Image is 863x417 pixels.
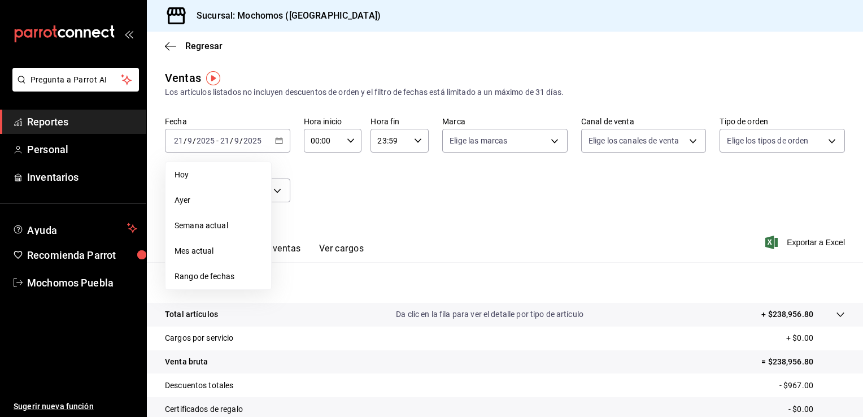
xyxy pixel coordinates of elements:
button: Ver ventas [256,243,301,262]
span: Personal [27,142,137,157]
span: Hoy [175,169,262,181]
button: Exportar a Excel [768,236,845,249]
span: Recomienda Parrot [27,247,137,263]
button: Regresar [165,41,223,51]
input: -- [234,136,239,145]
button: Pregunta a Parrot AI [12,68,139,92]
span: Pregunta a Parrot AI [30,74,121,86]
span: / [184,136,187,145]
span: Mes actual [175,245,262,257]
input: -- [187,136,193,145]
span: Ayuda [27,221,123,235]
span: Semana actual [175,220,262,232]
h3: Sucursal: Mochomos ([GEOGRAPHIC_DATA]) [188,9,381,23]
div: Ventas [165,69,201,86]
label: Tipo de orden [720,118,845,125]
a: Pregunta a Parrot AI [8,82,139,94]
label: Hora fin [371,118,429,125]
span: Reportes [27,114,137,129]
p: - $967.00 [779,380,845,392]
span: - [216,136,219,145]
p: = $238,956.80 [761,356,845,368]
span: Mochomos Puebla [27,275,137,290]
input: -- [173,136,184,145]
input: ---- [196,136,215,145]
span: Elige las marcas [450,135,507,146]
button: Ver cargos [319,243,364,262]
p: Venta bruta [165,356,208,368]
div: navigation tabs [183,243,364,262]
p: + $0.00 [786,332,845,344]
label: Marca [442,118,568,125]
p: + $238,956.80 [761,309,813,320]
span: Sugerir nueva función [14,401,137,412]
p: Resumen [165,276,845,289]
p: Certificados de regalo [165,403,243,415]
span: Inventarios [27,170,137,185]
span: Rango de fechas [175,271,262,283]
img: Tooltip marker [206,71,220,85]
p: Da clic en la fila para ver el detalle por tipo de artículo [396,309,583,320]
label: Canal de venta [581,118,707,125]
input: ---- [243,136,262,145]
p: Total artículos [165,309,218,320]
p: - $0.00 [788,403,845,415]
div: Los artículos listados no incluyen descuentos de orden y el filtro de fechas está limitado a un m... [165,86,845,98]
span: / [193,136,196,145]
span: / [239,136,243,145]
span: Elige los canales de venta [589,135,679,146]
p: Descuentos totales [165,380,233,392]
span: Ayer [175,194,262,206]
label: Hora inicio [304,118,362,125]
button: open_drawer_menu [124,29,133,38]
span: Regresar [185,41,223,51]
label: Fecha [165,118,290,125]
span: / [230,136,233,145]
p: Cargos por servicio [165,332,234,344]
input: -- [220,136,230,145]
span: Elige los tipos de orden [727,135,808,146]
